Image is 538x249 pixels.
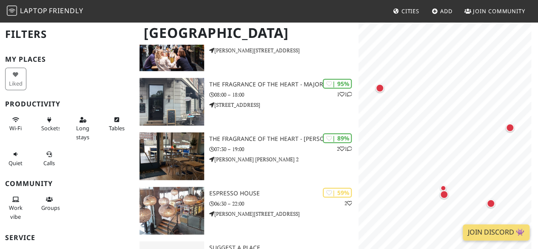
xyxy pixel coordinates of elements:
a: Espresso House | 59% 2 Espresso House 06:30 – 22:00 [PERSON_NAME][STREET_ADDRESS] [134,187,359,235]
p: 08:00 – 18:00 [209,91,359,99]
h3: Productivity [5,100,129,108]
button: Quiet [5,147,26,170]
span: Work-friendly tables [108,124,124,132]
p: 1 1 [336,90,352,98]
p: 2 1 [336,145,352,153]
h2: Filters [5,21,129,47]
button: Wi-Fi [5,113,26,135]
span: Friendly [49,6,83,15]
span: Quiet [9,159,23,167]
button: Tables [106,113,127,135]
a: LaptopFriendly LaptopFriendly [7,4,83,19]
h3: Espresso House [209,190,359,197]
a: The Fragrance of the Heart - Fridtjof | 89% 21 The Fragrance of the Heart - [PERSON_NAME] 07:30 –... [134,132,359,180]
button: Calls [39,147,60,170]
button: Work vibe [5,192,26,223]
span: Long stays [76,124,89,140]
div: Map marker [504,122,516,134]
a: Add [428,3,456,19]
img: LaptopFriendly [7,6,17,16]
span: Video/audio calls [43,159,55,167]
p: [STREET_ADDRESS] [209,101,359,109]
span: Laptop [20,6,48,15]
a: Join Community [461,3,529,19]
button: Sockets [39,113,60,135]
h3: Service [5,234,129,242]
p: 07:30 – 19:00 [209,145,359,153]
h3: My Places [5,55,129,63]
div: | 59% [323,188,352,197]
span: Group tables [41,204,60,212]
span: Join Community [473,7,525,15]
h3: The Fragrance of the Heart - [PERSON_NAME] [209,135,359,143]
img: The Fragrance of the Heart - Majorstuveien [139,78,204,126]
h1: [GEOGRAPHIC_DATA] [137,21,357,45]
p: [PERSON_NAME][STREET_ADDRESS] [209,210,359,218]
p: 06:30 – 22:00 [209,200,359,208]
img: Espresso House [139,187,204,235]
span: Power sockets [41,124,61,132]
button: Groups [39,192,60,215]
div: Map marker [374,82,386,94]
span: Stable Wi-Fi [9,124,22,132]
div: | 89% [323,133,352,143]
img: The Fragrance of the Heart - Fridtjof [139,132,204,180]
span: Add [440,7,453,15]
a: Cities [390,3,423,19]
p: 2 [344,199,352,207]
button: Long stays [72,113,94,144]
span: Cities [401,7,419,15]
div: | 95% [323,79,352,89]
p: [PERSON_NAME] [PERSON_NAME] 2 [209,155,359,163]
span: People working [9,204,23,220]
h3: Community [5,180,129,188]
h3: The Fragrance of the Heart - Majorstuveien [209,81,359,88]
a: The Fragrance of the Heart - Majorstuveien | 95% 11 The Fragrance of the Heart - Majorstuveien 08... [134,78,359,126]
